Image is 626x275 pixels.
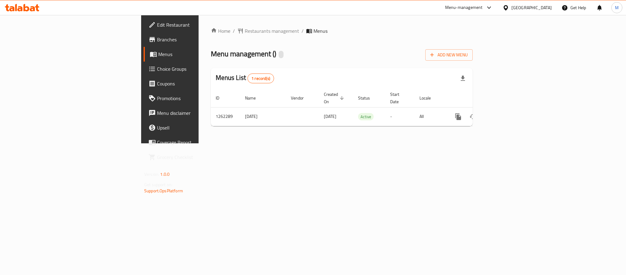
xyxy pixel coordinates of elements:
[157,139,241,146] span: Coverage Report
[415,107,446,126] td: All
[144,170,159,178] span: Version:
[445,4,483,11] div: Menu-management
[157,109,241,117] span: Menu disclaimer
[144,17,246,32] a: Edit Restaurant
[157,65,241,73] span: Choice Groups
[144,91,246,106] a: Promotions
[358,113,374,120] span: Active
[216,73,274,83] h2: Menus List
[157,153,241,161] span: Grocery Checklist
[358,94,378,102] span: Status
[157,95,241,102] span: Promotions
[390,91,407,105] span: Start Date
[144,181,172,189] span: Get support on:
[615,4,619,11] span: M
[211,47,276,61] span: Menu management ( )
[291,94,312,102] span: Vendor
[211,27,473,35] nav: breadcrumb
[160,170,170,178] span: 1.0.0
[247,73,274,83] div: Total records count
[511,4,552,11] div: [GEOGRAPHIC_DATA]
[313,27,328,35] span: Menus
[157,80,241,87] span: Coupons
[245,94,264,102] span: Name
[451,109,466,124] button: more
[144,187,183,195] a: Support.OpsPlatform
[216,94,227,102] span: ID
[240,107,286,126] td: [DATE]
[144,62,246,76] a: Choice Groups
[324,91,346,105] span: Created On
[248,76,274,81] span: 1 record(s)
[144,106,246,120] a: Menu disclaimer
[419,94,439,102] span: Locale
[144,135,246,150] a: Coverage Report
[456,71,470,86] div: Export file
[144,32,246,47] a: Branches
[144,47,246,62] a: Menus
[157,21,241,28] span: Edit Restaurant
[302,27,304,35] li: /
[158,51,241,58] span: Menus
[446,89,514,107] th: Actions
[144,76,246,91] a: Coupons
[157,124,241,131] span: Upsell
[157,36,241,43] span: Branches
[245,27,299,35] span: Restaurants management
[144,150,246,164] a: Grocery Checklist
[211,89,514,126] table: enhanced table
[466,109,480,124] button: Change Status
[385,107,415,126] td: -
[425,49,473,61] button: Add New Menu
[324,112,336,120] span: [DATE]
[144,120,246,135] a: Upsell
[237,27,299,35] a: Restaurants management
[430,51,468,59] span: Add New Menu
